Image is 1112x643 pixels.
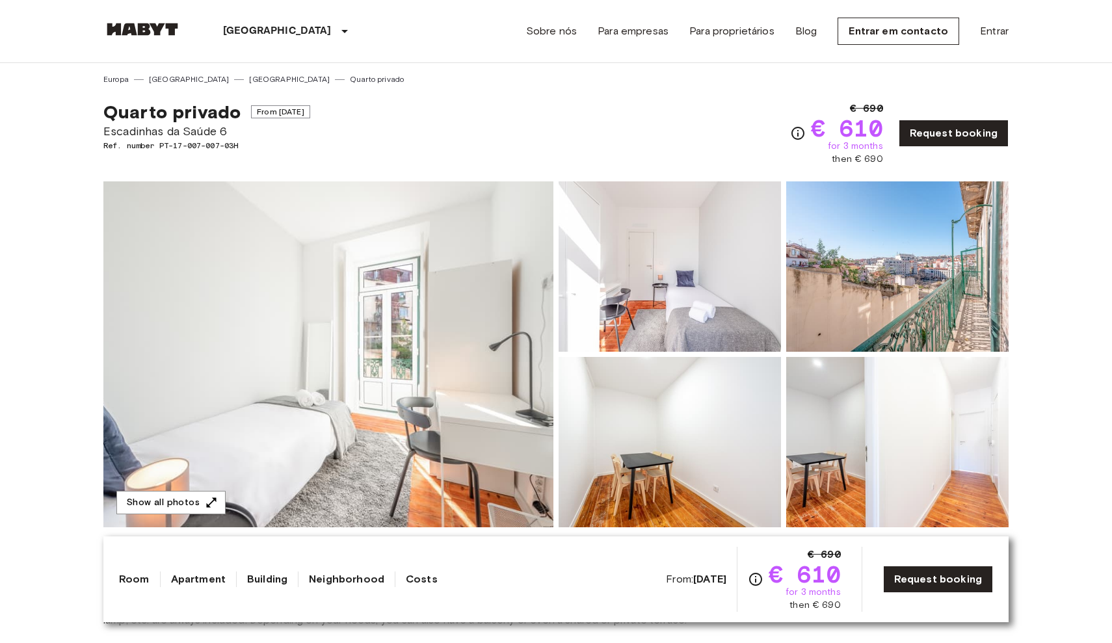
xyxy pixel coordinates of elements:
span: € 690 [808,547,841,562]
a: [GEOGRAPHIC_DATA] [249,73,330,85]
p: [GEOGRAPHIC_DATA] [223,23,332,39]
span: then € 690 [832,153,883,166]
span: Quarto privado [103,101,241,123]
span: Escadinhas da Saúde 6 [103,123,310,140]
img: Marketing picture of unit PT-17-007-007-03H [103,181,553,527]
button: Show all photos [116,491,226,515]
a: Para empresas [598,23,669,39]
span: From [DATE] [251,105,310,118]
span: € 690 [850,101,883,116]
img: Picture of unit PT-17-007-007-03H [559,181,781,352]
span: then € 690 [789,599,841,612]
span: From: [666,572,726,586]
a: Request booking [899,120,1009,147]
a: Europa [103,73,129,85]
a: Entrar em contacto [838,18,959,45]
a: Sobre nós [526,23,577,39]
b: [DATE] [693,573,726,585]
a: Room [119,571,150,587]
a: Blog [795,23,817,39]
a: Apartment [171,571,226,587]
span: for 3 months [828,140,883,153]
img: Picture of unit PT-17-007-007-03H [786,357,1009,527]
span: € 610 [769,562,841,586]
svg: Check cost overview for full price breakdown. Please note that discounts apply to new joiners onl... [790,125,806,141]
a: Request booking [883,566,993,593]
img: Picture of unit PT-17-007-007-03H [786,181,1009,352]
a: Quarto privado [350,73,404,85]
a: Para proprietários [689,23,774,39]
svg: Check cost overview for full price breakdown. Please note that discounts apply to new joiners onl... [748,571,763,587]
a: Costs [406,571,438,587]
span: Ref. number PT-17-007-007-03H [103,140,310,151]
a: Neighborhood [309,571,384,587]
a: Building [247,571,287,587]
img: Habyt [103,23,181,36]
span: for 3 months [786,586,841,599]
a: [GEOGRAPHIC_DATA] [149,73,230,85]
img: Picture of unit PT-17-007-007-03H [559,357,781,527]
a: Entrar [980,23,1009,39]
span: € 610 [811,116,883,140]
